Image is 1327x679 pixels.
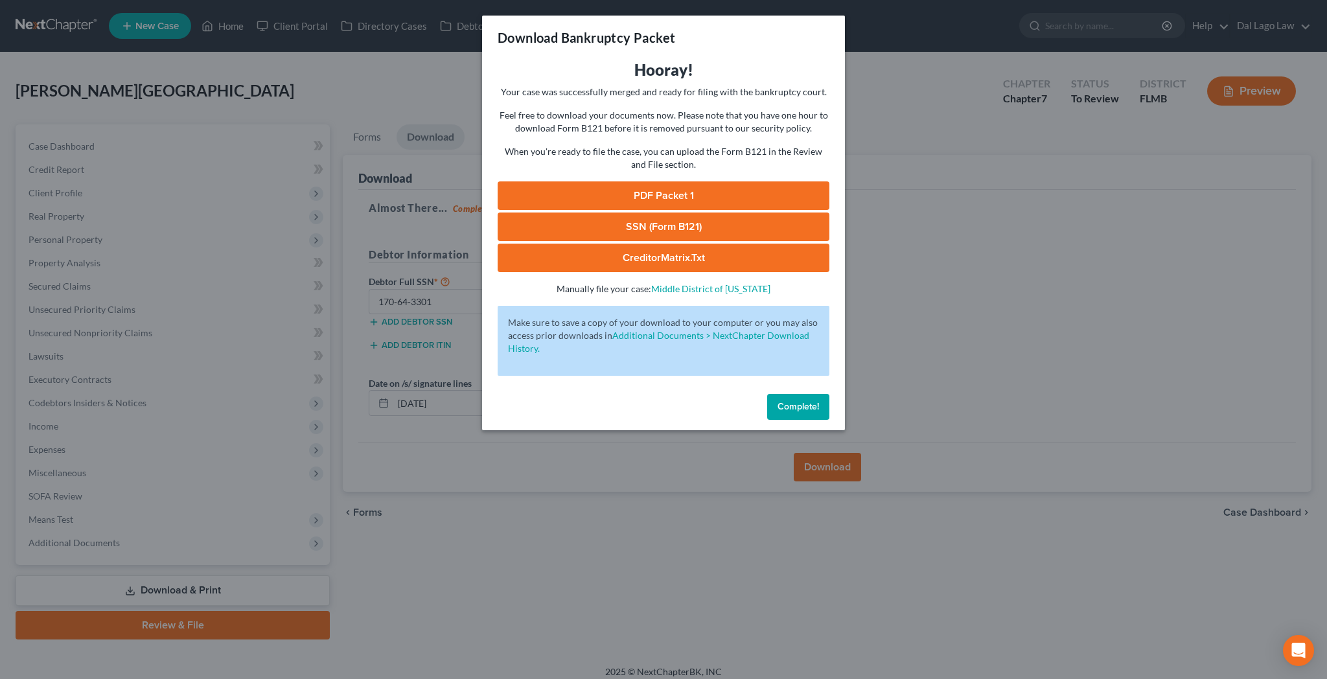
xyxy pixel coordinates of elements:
[498,213,829,241] a: SSN (Form B121)
[651,283,770,294] a: Middle District of [US_STATE]
[498,145,829,171] p: When you're ready to file the case, you can upload the Form B121 in the Review and File section.
[498,181,829,210] a: PDF Packet 1
[778,401,819,412] span: Complete!
[508,330,809,354] a: Additional Documents > NextChapter Download History.
[498,60,829,80] h3: Hooray!
[508,316,819,355] p: Make sure to save a copy of your download to your computer or you may also access prior downloads in
[498,86,829,98] p: Your case was successfully merged and ready for filing with the bankruptcy court.
[498,282,829,295] p: Manually file your case:
[1283,635,1314,666] div: Open Intercom Messenger
[498,29,675,47] h3: Download Bankruptcy Packet
[498,244,829,272] a: CreditorMatrix.txt
[498,109,829,135] p: Feel free to download your documents now. Please note that you have one hour to download Form B12...
[767,394,829,420] button: Complete!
